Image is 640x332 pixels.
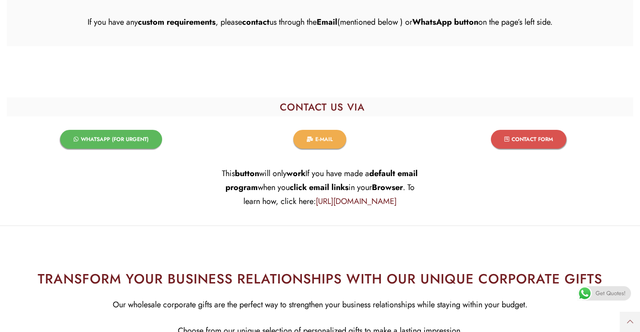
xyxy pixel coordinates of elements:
p: If you have any , please us through the (mentioned below ) or on the page’s left side. [11,15,629,29]
strong: default email program [225,168,418,193]
a: WHATSAPP (FOR URGENT)​ [60,130,162,149]
a: CONTACT FORM​ [491,130,566,149]
p: This will only If you have made a when you in your . To learn how, click here: [220,167,420,208]
span: WHATSAPP (FOR URGENT)​ [81,137,149,142]
span: CONTACT FORM​ [512,137,553,142]
strong: work [287,168,305,179]
strong: contact [242,16,269,28]
span: E-MAIL​ [315,137,333,142]
strong: Browser [372,181,403,193]
h2: CONTACT US VIA​​ [11,102,633,112]
strong: WhatsApp button [412,16,478,28]
h2: TRANSFORM YOUR BUSINESS RELATIONSHIPS WITH OUR UNIQUE CORPORATE GIFTS [7,269,633,289]
a: [URL][DOMAIN_NAME] [316,195,397,207]
strong: Email [317,16,337,28]
a: E-MAIL​ [293,130,346,149]
span: Get Quotes! [596,286,626,301]
strong: button [235,168,259,179]
strong: click email links [290,181,349,193]
p: Our wholesale corporate gifts are the perfect way to strengthen your business relationships while... [7,298,633,312]
strong: custom requirements [138,16,216,28]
